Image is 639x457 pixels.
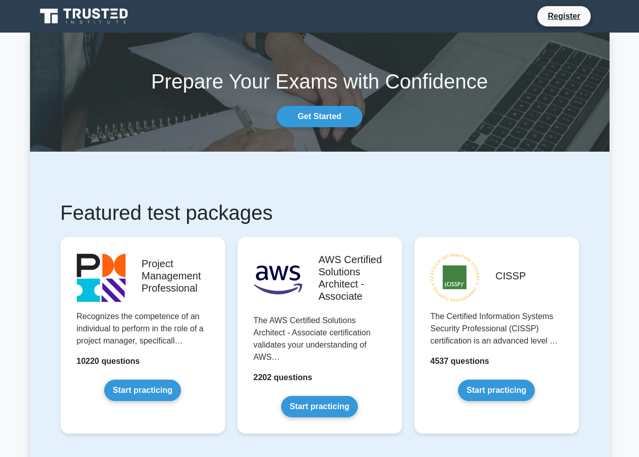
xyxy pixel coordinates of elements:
h1: Featured test packages [60,201,579,225]
h1: Prepare Your Exams with Confidence [30,69,610,94]
a: Start practicing [104,380,181,401]
a: Get Started [277,106,362,127]
a: Start practicing [281,396,358,417]
a: Register [541,10,586,22]
a: Start practicing [458,380,535,401]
